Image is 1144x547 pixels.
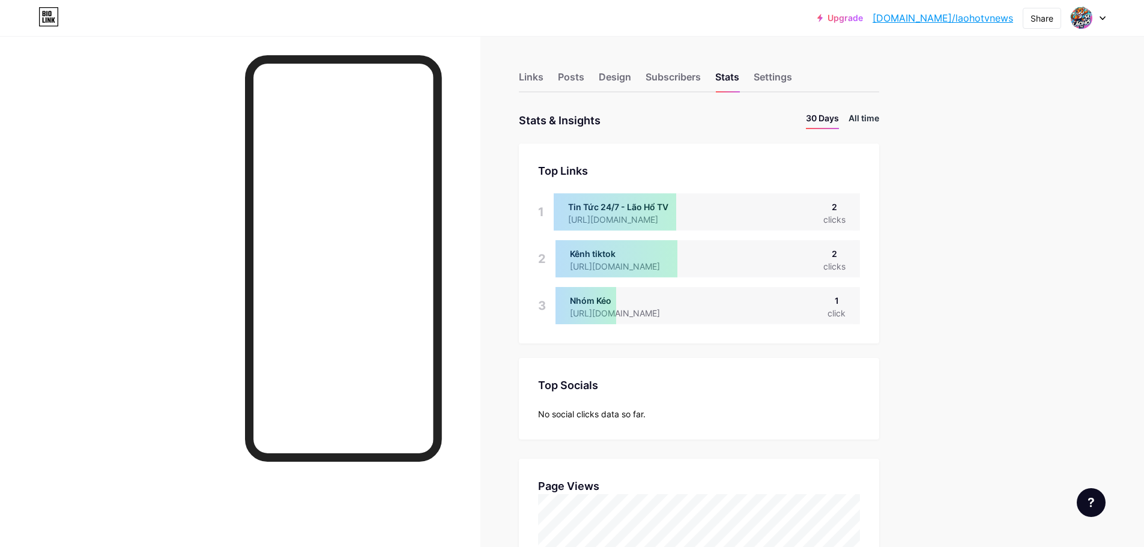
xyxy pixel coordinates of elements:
li: 30 Days [806,112,839,129]
div: Nhóm Kéo [570,294,679,307]
div: clicks [823,260,846,273]
div: click [828,307,846,319]
div: [URL][DOMAIN_NAME] [570,307,679,319]
div: Settings [754,70,792,91]
div: Stats [715,70,739,91]
div: 1 [538,193,544,231]
div: Page Views [538,478,860,494]
div: Links [519,70,543,91]
div: Top Links [538,163,860,179]
div: 2 [538,240,546,277]
div: Subscribers [646,70,701,91]
div: 2 [823,247,846,260]
img: Admin Jacky [1070,7,1093,29]
li: All time [849,112,879,129]
a: [DOMAIN_NAME]/laohotvnews [873,11,1013,25]
a: Upgrade [817,13,863,23]
div: clicks [823,213,846,226]
div: Share [1031,12,1053,25]
div: Design [599,70,631,91]
div: No social clicks data so far. [538,408,860,420]
div: Stats & Insights [519,112,601,129]
div: 1 [828,294,846,307]
div: Posts [558,70,584,91]
div: Top Socials [538,377,860,393]
div: 2 [823,201,846,213]
div: 3 [538,287,546,324]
